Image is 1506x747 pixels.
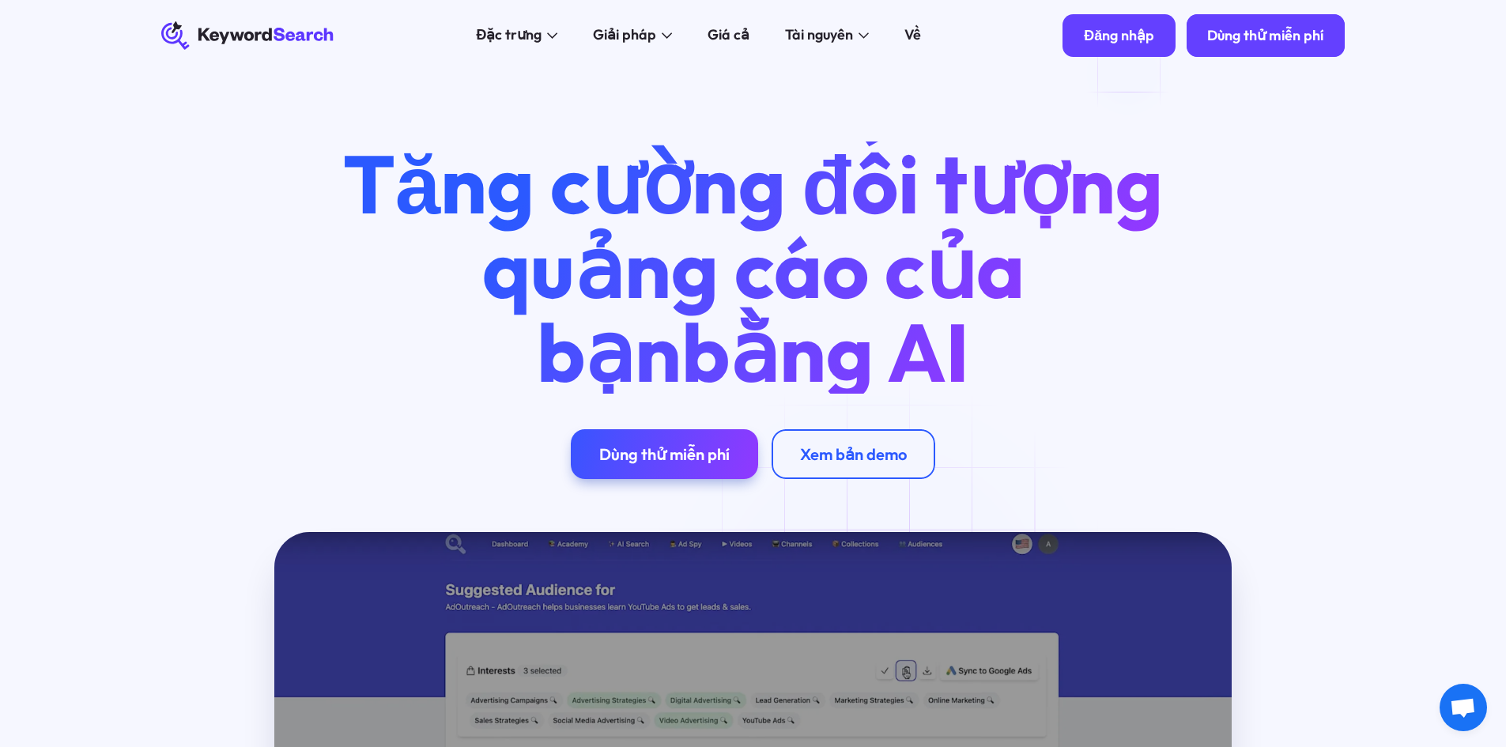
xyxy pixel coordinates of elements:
font: Đăng nhập [1084,26,1154,44]
a: Dùng thử miễn phí [571,429,758,479]
font: Xem bản demo [800,444,907,464]
a: Về [894,21,932,50]
font: Giá cả [708,25,749,43]
a: Dùng thử miễn phí [1187,14,1346,57]
a: Giá cả [697,21,761,50]
font: Tài nguyên [785,25,853,43]
a: Đăng nhập [1063,14,1176,57]
font: Giải pháp [593,25,656,43]
font: bằng AI [681,300,969,403]
font: Về [904,25,921,43]
font: Tăng cường đối tượng quảng cáo của bạn [343,132,1163,402]
font: Dùng thử miễn phí [599,444,730,464]
a: Mở cuộc trò chuyện [1440,684,1487,731]
font: Đặc trưng [476,25,542,43]
font: Dùng thử miễn phí [1207,26,1323,44]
